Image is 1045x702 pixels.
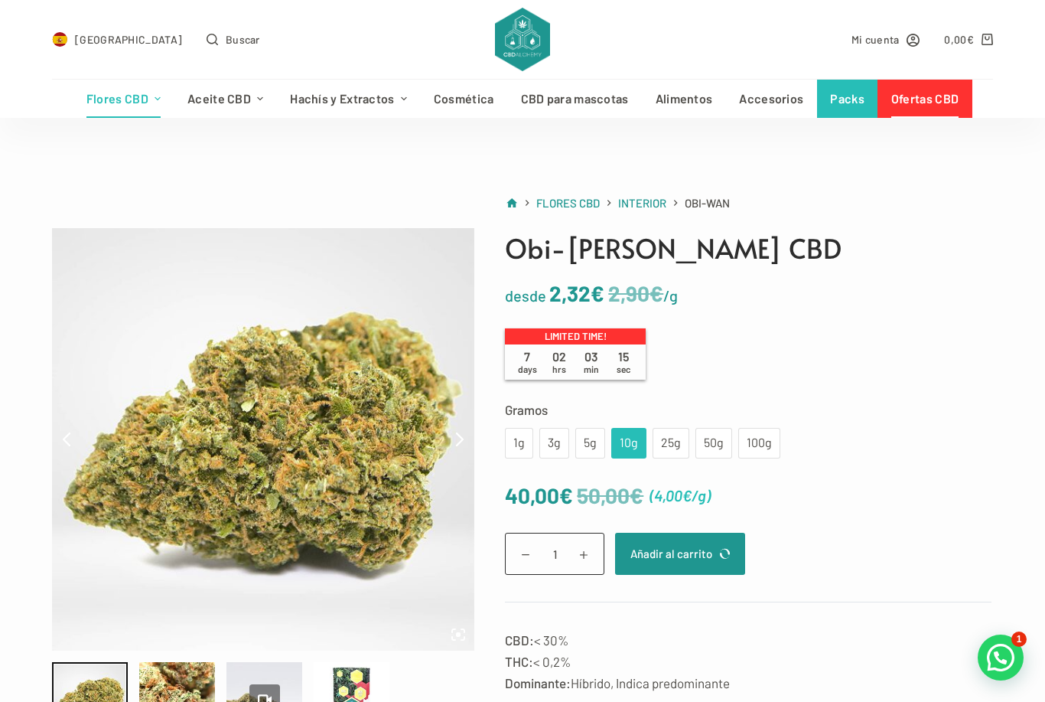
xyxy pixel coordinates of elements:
a: Cosmética [420,80,507,118]
div: 100g [747,433,771,453]
a: Aceite CBD [174,80,277,118]
span: Flores CBD [536,196,600,210]
span: ( ) [649,483,711,508]
a: Alimentos [642,80,726,118]
img: CBD Alchemy [495,8,551,72]
span: Mi cuenta [851,31,900,48]
strong: Dominante: [505,675,571,691]
bdi: 2,32 [549,280,604,306]
button: Abrir formulario de búsqueda [207,31,260,48]
p: < 30% < 0,2% Híbrido, Indica predominante [505,629,991,694]
a: Interior [618,194,666,213]
span: Buscar [226,31,260,48]
span: 7 [511,349,543,375]
bdi: 4,00 [654,486,692,504]
div: 1g [514,433,524,453]
span: days [518,364,537,374]
span: 03 [575,349,607,375]
p: Limited time! [505,328,646,345]
span: Obi-Wan [685,194,730,213]
a: CBD para mascotas [507,80,642,118]
span: € [591,280,604,306]
span: 15 [607,349,640,375]
span: € [630,482,643,508]
div: 50g [705,433,723,453]
span: desde [505,286,546,305]
img: flowers-indoor-obi_wan-product-v6c [52,228,474,651]
span: sec [617,364,630,374]
a: Carro de compra [944,31,992,48]
span: /g [663,286,678,305]
strong: THC: [505,654,533,669]
span: [GEOGRAPHIC_DATA] [75,31,182,48]
a: Hachís y Extractos [277,80,421,118]
nav: Menú de cabecera [73,80,972,118]
input: Cantidad de productos [505,533,604,575]
div: 5g [584,433,596,453]
label: Gramos [505,399,991,420]
a: Ofertas CBD [877,80,972,118]
span: /g [692,486,706,504]
span: 02 [543,349,575,375]
a: Accesorios [726,80,817,118]
span: € [649,280,663,306]
strong: CBD: [505,632,534,648]
div: 10g [620,433,637,453]
span: € [682,486,692,504]
div: 3g [549,433,560,453]
div: 25g [662,433,680,453]
bdi: 0,00 [944,33,974,46]
span: min [584,364,599,374]
bdi: 2,90 [608,280,663,306]
img: ES Flag [52,32,67,47]
span: Interior [618,196,666,210]
span: € [967,33,974,46]
button: Añadir al carrito [615,533,745,575]
a: Packs [817,80,878,118]
span: hrs [552,364,566,374]
a: Flores CBD [536,194,600,213]
h1: Obi-[PERSON_NAME] CBD [505,228,991,269]
a: Select Country [52,31,182,48]
a: Flores CBD [73,80,174,118]
bdi: 40,00 [505,482,573,508]
bdi: 50,00 [577,482,643,508]
span: € [559,482,573,508]
a: Mi cuenta [851,31,920,48]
